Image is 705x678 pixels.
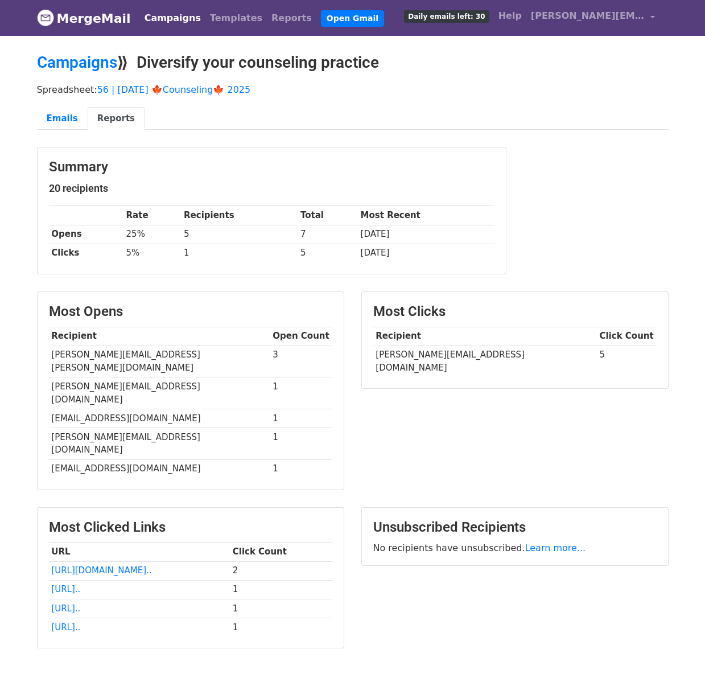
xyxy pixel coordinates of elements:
[37,6,131,30] a: MergeMail
[648,623,705,678] iframe: Chat Widget
[267,7,316,30] a: Reports
[49,519,332,536] h3: Most Clicked Links
[298,225,358,244] td: 7
[49,303,332,320] h3: Most Opens
[49,159,494,175] h3: Summary
[230,599,332,618] td: 1
[37,53,117,72] a: Campaigns
[37,53,669,72] h2: ⟫ Diversify your counseling practice
[597,327,657,346] th: Click Count
[51,584,80,594] a: [URL]..
[88,107,145,130] a: Reports
[51,622,80,632] a: [URL]..
[49,459,270,478] td: [EMAIL_ADDRESS][DOMAIN_NAME]
[298,244,358,262] td: 5
[597,346,657,377] td: 5
[37,107,88,130] a: Emails
[358,206,494,225] th: Most Recent
[399,5,493,27] a: Daily emails left: 30
[49,327,270,346] th: Recipient
[321,10,384,27] a: Open Gmail
[494,5,526,27] a: Help
[123,225,182,244] td: 25%
[49,428,270,459] td: [PERSON_NAME][EMAIL_ADDRESS][DOMAIN_NAME]
[49,377,270,409] td: [PERSON_NAME][EMAIL_ADDRESS][DOMAIN_NAME]
[49,244,123,262] th: Clicks
[51,565,151,576] a: [URL][DOMAIN_NAME]..
[373,303,657,320] h3: Most Clicks
[525,543,586,553] a: Learn more...
[358,225,494,244] td: [DATE]
[97,84,251,95] a: 56 | [DATE] 🍁Counseling🍁 2025
[49,543,230,561] th: URL
[270,346,332,377] td: 3
[49,225,123,244] th: Opens
[230,580,332,599] td: 1
[358,244,494,262] td: [DATE]
[531,9,645,23] span: [PERSON_NAME][EMAIL_ADDRESS][DOMAIN_NAME]
[49,346,270,377] td: [PERSON_NAME][EMAIL_ADDRESS][PERSON_NAME][DOMAIN_NAME]
[205,7,267,30] a: Templates
[270,459,332,478] td: 1
[270,327,332,346] th: Open Count
[123,244,182,262] td: 5%
[140,7,205,30] a: Campaigns
[49,409,270,428] td: [EMAIL_ADDRESS][DOMAIN_NAME]
[181,225,298,244] td: 5
[373,327,597,346] th: Recipient
[526,5,659,31] a: [PERSON_NAME][EMAIL_ADDRESS][DOMAIN_NAME]
[37,9,54,26] img: MergeMail logo
[373,519,657,536] h3: Unsubscribed Recipients
[230,618,332,636] td: 1
[270,428,332,459] td: 1
[123,206,182,225] th: Rate
[181,206,298,225] th: Recipients
[404,10,489,23] span: Daily emails left: 30
[373,542,657,554] p: No recipients have unsubscribed.
[51,603,80,614] a: [URL]..
[181,244,298,262] td: 1
[270,377,332,409] td: 1
[230,561,332,580] td: 2
[298,206,358,225] th: Total
[230,543,332,561] th: Click Count
[49,182,494,195] h5: 20 recipients
[37,84,669,96] p: Spreadsheet:
[270,409,332,428] td: 1
[373,346,597,377] td: [PERSON_NAME][EMAIL_ADDRESS][DOMAIN_NAME]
